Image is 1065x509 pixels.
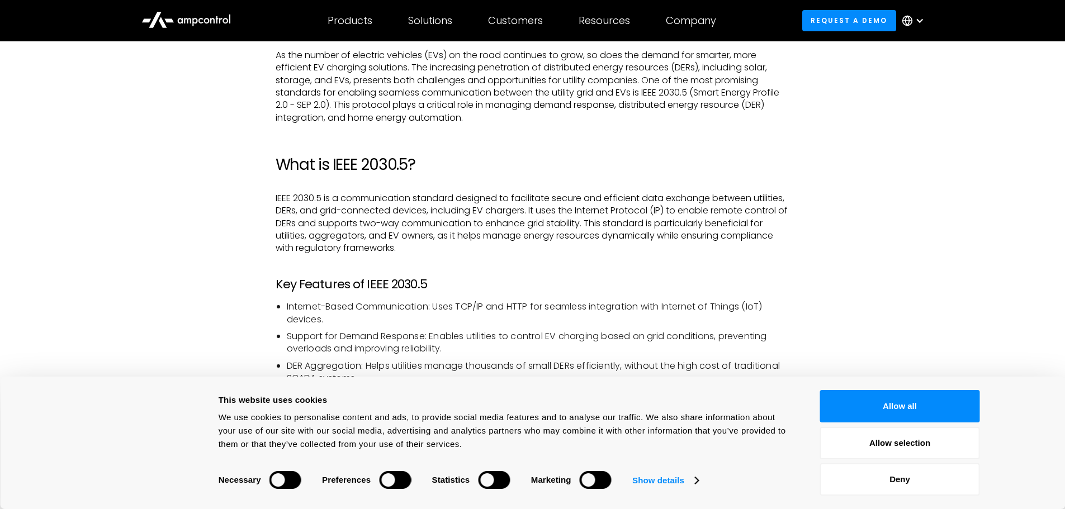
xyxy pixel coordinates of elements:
div: Resources [579,15,630,27]
li: Internet-Based Communication: Uses TCP/IP and HTTP for seamless integration with Internet of Thin... [287,301,790,326]
div: Company [666,15,716,27]
button: Allow all [820,390,980,422]
strong: Statistics [432,475,470,484]
div: This website uses cookies [219,393,795,407]
div: We use cookies to personalise content and ads, to provide social media features and to analyse ou... [219,411,795,451]
strong: Marketing [531,475,571,484]
p: As the number of electric vehicles (EVs) on the road continues to grow, so does the demand for sm... [276,49,790,124]
strong: Necessary [219,475,261,484]
li: DER Aggregation: Helps utilities manage thousands of small DERs efficiently, without the high cos... [287,360,790,385]
p: IEEE 2030.5 is a communication standard designed to facilitate secure and efficient data exchange... [276,192,790,255]
li: Support for Demand Response: Enables utilities to control EV charging based on grid conditions, p... [287,330,790,355]
h2: What is IEEE 2030.5? [276,155,790,174]
legend: Consent Selection [218,466,219,467]
strong: Preferences [322,475,371,484]
button: Allow selection [820,427,980,459]
div: Customers [488,15,543,27]
div: Solutions [408,15,452,27]
h3: Key Features of IEEE 2030.5 [276,277,790,292]
button: Deny [820,463,980,496]
a: Request a demo [802,10,896,31]
a: Show details [632,472,698,489]
div: Products [328,15,372,27]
